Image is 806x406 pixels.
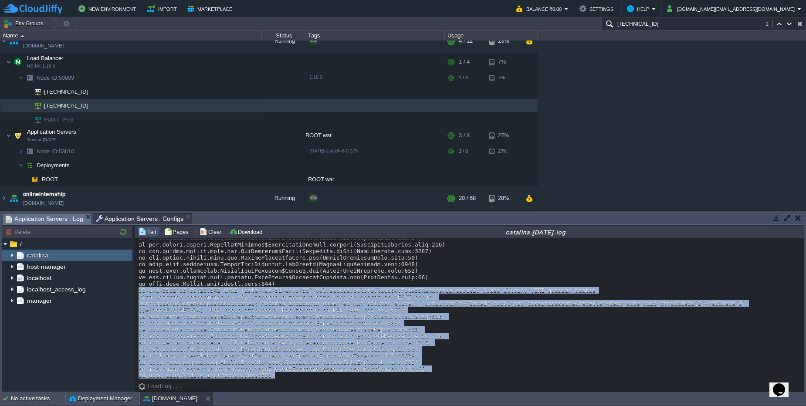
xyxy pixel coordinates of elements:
[11,392,65,406] div: No active tasks
[459,145,468,158] div: 3 / 8
[12,127,24,144] img: AMDAwAAAACH5BAEAAAAALAAAAAABAAEAAAICRAEAOw==
[262,186,305,210] div: Running
[8,29,20,53] img: AMDAwAAAACH5BAEAAAAALAAAAAABAAEAAAICRAEAOw==
[3,17,46,30] button: Env Groups
[262,29,305,53] div: Running
[23,190,66,199] a: onlineinternship
[36,74,75,81] a: Node ID:53609
[24,99,29,112] img: AMDAwAAAACH5BAEAAAAALAAAAAABAAEAAAICRAEAOw==
[25,263,67,271] a: host-manager
[36,148,75,155] a: Node ID:53610
[6,213,83,224] span: Application Servers : Log
[24,145,36,158] img: AMDAwAAAACH5BAEAAAAALAAAAAABAAEAAAICRAEAOw==
[306,30,444,41] div: Tags
[24,159,36,172] img: AMDAwAAAACH5BAEAAAAALAAAAAABAAEAAAICRAEAOw==
[579,3,616,14] button: Settings
[8,186,20,210] img: AMDAwAAAACH5BAEAAAAALAAAAAABAAEAAAICRAEAOw==
[12,53,24,71] img: AMDAwAAAACH5BAEAAAAALAAAAAABAAEAAAICRAEAOw==
[6,53,11,71] img: AMDAwAAAACH5BAEAAAAALAAAAAABAAEAAAICRAEAOw==
[23,41,64,50] a: [DOMAIN_NAME]
[489,127,518,144] div: 27%
[459,29,473,53] div: 4 / 12
[43,88,89,95] a: [TECHNICAL_ID]
[3,3,62,14] img: CloudJiffy
[24,113,29,126] img: AMDAwAAAACH5BAEAAAAALAAAAAABAAEAAAICRAEAOw==
[164,228,191,236] button: Pages
[200,228,224,236] button: Clear
[29,113,41,126] img: AMDAwAAAACH5BAEAAAAALAAAAAABAAEAAAICRAEAOw==
[24,85,29,98] img: AMDAwAAAACH5BAEAAAAALAAAAAABAAEAAAICRAEAOw==
[459,186,476,210] div: 20 / 68
[25,251,50,259] a: catalina
[0,29,7,53] img: AMDAwAAAACH5BAEAAAAALAAAAAABAAEAAAICRAEAOw==
[29,85,41,98] img: AMDAwAAAACH5BAEAAAAALAAAAAABAAEAAAICRAEAOw==
[25,297,53,304] a: manager
[627,3,652,14] button: Help
[0,186,7,210] img: AMDAwAAAACH5BAEAAAAALAAAAAABAAEAAAICRAEAOw==
[769,371,797,397] iframe: chat widget
[268,228,803,236] div: catalina.[DATE].log
[27,137,57,142] span: Tomcat [DATE]
[262,30,305,41] div: Status
[36,74,75,81] span: 53609
[43,85,89,98] span: [TECHNICAL_ID]
[26,129,78,135] a: Application ServersTomcat [DATE]
[18,71,24,85] img: AMDAwAAAACH5BAEAAAAALAAAAAABAAEAAAICRAEAOw==
[78,3,139,14] button: New Environment
[139,383,148,390] img: AMDAwAAAACH5BAEAAAAALAAAAAABAAEAAAICRAEAOw==
[43,113,75,126] span: Public IPv6
[29,99,41,112] img: AMDAwAAAACH5BAEAAAAALAAAAAABAAEAAAICRAEAOw==
[26,54,64,62] span: Load Balancer
[459,53,470,71] div: 1 / 4
[459,71,468,85] div: 1 / 4
[187,3,235,14] button: Marketplace
[143,394,197,403] button: [DOMAIN_NAME]
[41,176,59,183] a: ROOT
[6,228,33,236] button: Delete
[489,186,518,210] div: 28%
[23,199,64,207] a: [DOMAIN_NAME]
[489,145,518,158] div: 27%
[24,173,29,186] img: AMDAwAAAACH5BAEAAAAALAAAAAABAAEAAAICRAEAOw==
[26,55,64,61] a: Load BalancerNGINX 1.18.0
[148,383,182,389] div: Loading...
[489,71,518,85] div: 7%
[489,29,518,53] div: 13%
[36,148,75,155] span: 53610
[459,127,470,144] div: 3 / 8
[37,74,59,81] span: Node ID:
[20,35,24,37] img: AMDAwAAAACH5BAEAAAAALAAAAAABAAEAAAICRAEAOw==
[765,20,773,28] div: 1
[489,53,518,71] div: 7%
[36,162,71,169] a: Deployments
[26,128,78,135] span: Application Servers
[18,240,23,248] a: /
[516,3,564,14] button: Balance ₹0.00
[43,116,75,123] a: Public IPv6
[25,285,87,293] a: localhost_access_log
[6,127,11,144] img: AMDAwAAAACH5BAEAAAAALAAAAAABAAEAAAICRAEAOw==
[96,213,184,224] span: Application Servers : Configs
[18,159,24,172] img: AMDAwAAAACH5BAEAAAAALAAAAAABAAEAAAICRAEAOw==
[43,102,89,109] a: [TECHNICAL_ID]
[139,228,159,236] button: Tail
[1,30,261,41] div: Name
[25,274,53,282] a: localhost
[309,148,358,153] span: [DATE]-zulujdk-8.0.275
[305,173,445,186] div: ROOT.war
[147,3,179,14] button: Import
[667,3,797,14] button: [DOMAIN_NAME][EMAIL_ADDRESS][DOMAIN_NAME]
[18,145,24,158] img: AMDAwAAAACH5BAEAAAAALAAAAAABAAEAAAICRAEAOw==
[24,71,36,85] img: AMDAwAAAACH5BAEAAAAALAAAAAABAAEAAAICRAEAOw==
[37,148,59,155] span: Node ID:
[229,228,265,236] button: Download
